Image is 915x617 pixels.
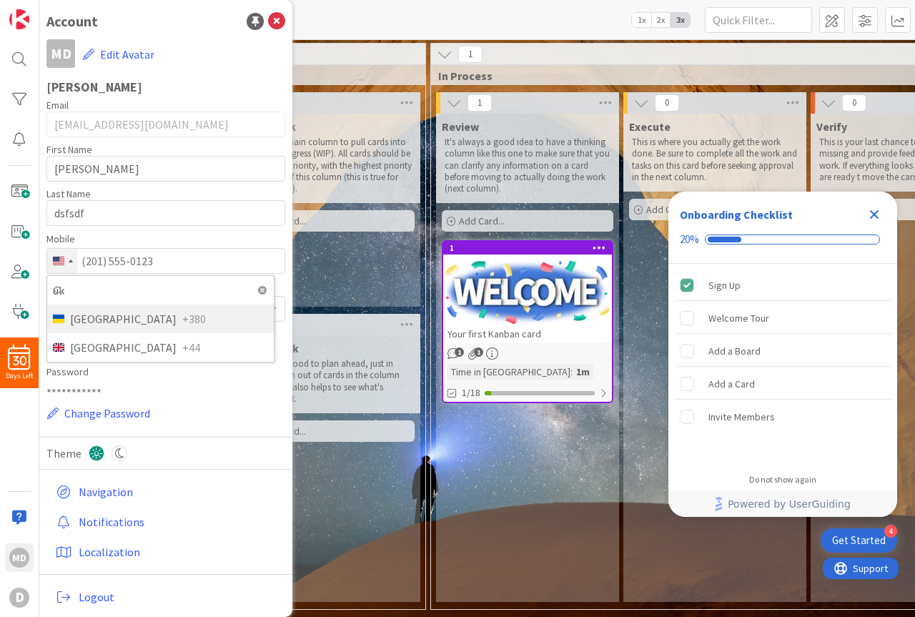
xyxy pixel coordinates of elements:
[447,364,570,380] div: Time in [GEOGRAPHIC_DATA]
[674,401,891,433] div: Invite Members is incomplete.
[46,404,151,423] button: Change Password
[455,347,464,357] span: 1
[676,491,890,517] a: Powered by UserGuiding
[884,525,897,538] div: 4
[442,240,613,403] a: 1Your first Kanban cardTime in [GEOGRAPHIC_DATA]:1m1/18
[671,13,690,27] span: 3x
[70,339,177,356] span: [GEOGRAPHIC_DATA]
[246,137,412,194] p: This is the main column to pull cards into Work In Progress (WIP). All cards should be in order o...
[46,248,285,274] input: (201) 555-0123
[450,243,612,253] div: 1
[668,491,897,517] div: Footer
[70,310,177,327] span: [GEOGRAPHIC_DATA]
[46,143,92,156] label: First Name
[50,279,271,302] input: Search
[458,46,483,63] span: 1
[632,137,798,183] p: This is where you actually get the work done. Be sure to complete all the work and tasks on this ...
[646,203,692,216] span: Add Card...
[182,339,200,356] span: +44
[239,69,407,83] span: To Do
[46,99,69,112] label: Email
[50,539,285,565] a: Localization
[842,94,866,112] span: 0
[680,233,886,246] div: Checklist progress: 20%
[9,588,29,608] div: d
[570,364,573,380] span: :
[46,80,285,94] h1: [PERSON_NAME]
[246,358,412,405] p: It's always good to plan ahead, just in case you run out of cards in the column above. This also ...
[821,528,897,553] div: Open Get Started checklist, remaining modules: 4
[182,310,206,327] span: +380
[668,192,897,517] div: Checklist Container
[462,385,480,400] span: 1/18
[46,365,285,380] label: Password
[46,232,285,247] label: Mobile
[629,119,671,134] span: Execute
[46,187,91,200] label: Last Name
[708,310,769,327] div: Welcome Tour
[832,533,886,548] div: Get Started
[705,7,812,33] input: Quick Filter...
[680,206,793,223] div: Onboarding Checklist
[708,277,741,294] div: Sign Up
[651,13,671,27] span: 2x
[47,305,274,362] ul: List of countries
[445,137,610,194] p: It's always a good idea to have a thinking column like this one to make sure that you can clarify...
[443,242,612,255] div: 1
[30,2,65,19] span: Support
[680,233,699,246] div: 20%
[468,94,492,112] span: 1
[708,375,755,393] div: Add a Card
[50,479,285,505] a: Navigation
[674,302,891,334] div: Welcome Tour is incomplete.
[9,9,29,29] img: Visit kanbanzone.com
[728,495,851,513] span: Powered by UserGuiding
[13,356,26,366] span: 30
[254,282,271,299] button: Clear search
[443,242,612,343] div: 1Your first Kanban card
[46,445,81,462] span: Theme
[674,270,891,301] div: Sign Up is complete.
[655,94,679,112] span: 0
[674,368,891,400] div: Add a Card is incomplete.
[816,119,847,134] span: Verify
[443,325,612,343] div: Your first Kanban card
[442,119,479,134] span: Review
[863,203,886,226] div: Close Checklist
[46,39,75,68] div: md
[474,347,483,357] span: 1
[749,474,816,485] div: Do not show again
[50,509,285,535] a: Notifications
[82,39,155,69] button: Edit Avatar
[47,249,77,273] button: Change country, selected United States
[708,342,761,360] div: Add a Board
[79,588,280,606] span: Logout
[573,364,593,380] div: 1m
[9,548,29,568] div: md
[46,11,98,32] div: Account
[632,13,651,27] span: 1x
[668,264,897,465] div: Checklist items
[708,408,775,425] div: Invite Members
[674,335,891,367] div: Add a Board is incomplete.
[459,214,505,227] span: Add Card...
